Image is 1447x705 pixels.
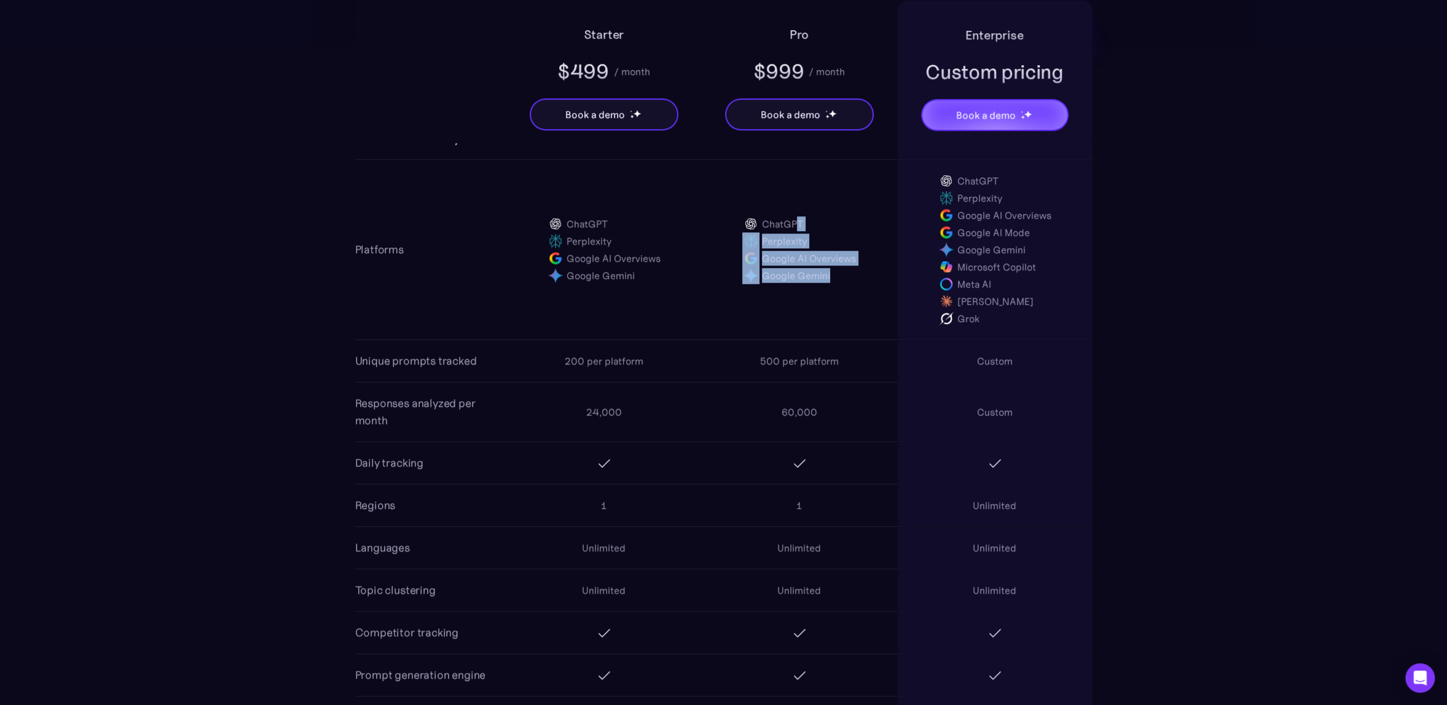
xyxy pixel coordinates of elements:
[965,25,1023,45] h2: Enterprise
[957,311,979,326] div: Grok
[1021,115,1025,119] img: star
[355,624,459,641] div: Competitor tracking
[796,498,802,513] div: 1
[762,234,807,248] div: Perplexity
[809,64,845,79] div: / month
[614,64,650,79] div: / month
[557,58,609,85] div: $499
[355,352,477,369] div: Unique prompts tracked
[355,666,486,683] div: Prompt generation engine
[973,583,1016,597] div: Unlimited
[762,251,856,266] div: Google AI Overviews
[630,110,632,112] img: star
[633,109,641,117] img: star
[565,353,643,368] div: 200 per platform
[355,581,436,599] div: Topic clustering
[957,242,1025,257] div: Google Gemini
[956,108,1015,122] div: Book a demo
[584,25,624,44] h2: Starter
[565,107,624,122] div: Book a demo
[790,25,809,44] h2: Pro
[725,98,874,130] a: Book a demostarstarstar
[825,114,829,119] img: star
[957,208,1051,223] div: Google AI Overviews
[753,58,804,85] div: $999
[355,395,506,429] div: Responses analyzed per month
[777,540,821,555] div: Unlimited
[760,353,839,368] div: 500 per platform
[925,58,1064,85] div: Custom pricing
[582,540,625,555] div: Unlimited
[355,539,410,556] div: Languages
[586,404,622,419] div: 24,000
[530,98,678,130] a: Book a demostarstarstar
[567,216,608,231] div: ChatGPT
[1024,110,1032,118] img: star
[762,268,830,283] div: Google Gemini
[782,404,817,419] div: 60,000
[921,99,1069,131] a: Book a demostarstarstar
[355,454,423,471] div: Daily tracking
[957,173,998,188] div: ChatGPT
[567,268,635,283] div: Google Gemini
[582,583,625,597] div: Unlimited
[601,498,606,513] div: 1
[1405,663,1435,693] div: Open Intercom Messenger
[957,191,1002,205] div: Perplexity
[977,404,1013,419] div: Custom
[973,498,1016,513] div: Unlimited
[957,259,1036,274] div: Microsoft Copilot
[567,251,661,266] div: Google AI Overviews
[977,353,1013,368] div: Custom
[973,540,1016,555] div: Unlimited
[957,225,1030,240] div: Google AI Mode
[957,294,1033,309] div: [PERSON_NAME]
[355,497,396,514] div: Regions
[567,234,611,248] div: Perplexity
[828,109,836,117] img: star
[957,277,991,291] div: Meta AI
[825,110,827,112] img: star
[355,241,404,258] div: Platforms
[761,107,820,122] div: Book a demo
[1021,111,1022,112] img: star
[777,583,821,597] div: Unlimited
[630,114,634,119] img: star
[762,216,803,231] div: ChatGPT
